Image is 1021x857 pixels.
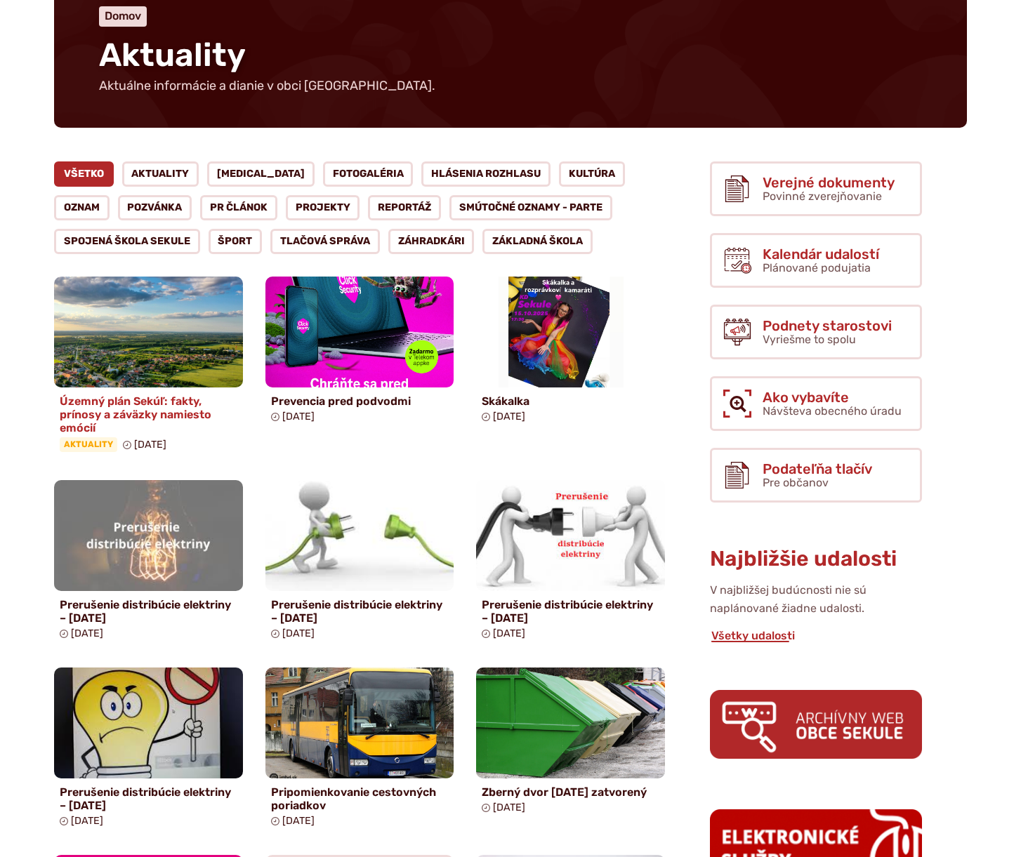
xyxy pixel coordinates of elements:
a: Šport [209,229,263,254]
a: Ako vybavíte Návšteva obecného úradu [710,376,922,431]
span: [DATE] [493,627,525,639]
a: Aktuality [122,161,199,187]
h4: Prerušenie distribúcie elektriny – [DATE] [271,598,449,625]
a: Oznam [54,195,110,220]
span: [DATE] [282,815,315,827]
a: Fotogaléria [323,161,414,187]
span: Aktuality [60,437,117,451]
a: Prerušenie distribúcie elektriny – [DATE] [DATE] [265,480,454,645]
h4: Zberný dvor [DATE] zatvorený [482,785,659,799]
span: Vyriešme to spolu [763,333,856,346]
a: Podnety starostovi Vyriešme to spolu [710,305,922,359]
a: Projekty [286,195,360,220]
a: Pozvánka [118,195,192,220]
h3: Najbližšie udalosti [710,547,922,571]
a: Záhradkári [388,229,475,254]
a: [MEDICAL_DATA] [207,161,315,187]
a: Prerušenie distribúcie elektriny – [DATE] [DATE] [54,667,243,832]
span: Verejné dokumenty [763,175,895,190]
a: Prerušenie distribúcie elektriny – [DATE] [DATE] [476,480,665,645]
a: Prerušenie distribúcie elektriny – [DATE] [DATE] [54,480,243,645]
a: Spojená škola Sekule [54,229,200,254]
h4: Prevencia pred podvodmi [271,394,449,408]
h4: Prerušenie distribúcie elektriny – [DATE] [60,598,237,625]
span: Kalendár udalostí [763,246,879,262]
span: [DATE] [282,627,315,639]
span: [DATE] [282,411,315,423]
a: Domov [105,9,141,22]
a: Verejné dokumenty Povinné zverejňovanie [710,161,922,216]
p: V najbližšej budúcnosti nie sú naplánované žiadne udalosti. [710,581,922,618]
a: Hlásenia rozhlasu [421,161,551,187]
span: Povinné zverejňovanie [763,190,882,203]
a: Reportáž [368,195,441,220]
span: Pre občanov [763,476,829,489]
span: Aktuality [99,36,246,74]
span: Podateľňa tlačív [763,461,872,477]
span: [DATE] [71,627,103,639]
span: [DATE] [71,815,103,827]
span: Podnety starostovi [763,318,892,333]
a: Smútočné oznamy - parte [449,195,612,220]
a: Všetky udalosti [710,629,796,642]
h4: Územný plán Sekúľ: fakty, prínosy a záväzky namiesto emócií [60,394,237,435]
span: [DATE] [493,411,525,423]
span: [DATE] [134,439,166,451]
span: [DATE] [493,802,525,813]
span: Plánované podujatia [763,261,871,274]
a: Základná škola [482,229,593,254]
p: Aktuálne informácie a dianie v obci [GEOGRAPHIC_DATA]. [99,79,436,94]
span: Ako vybavíte [763,390,902,405]
a: PR článok [200,195,277,220]
a: Tlačová správa [270,229,380,254]
a: Prevencia pred podvodmi [DATE] [265,277,454,428]
h4: Prerušenie distribúcie elektriny – [DATE] [60,785,237,812]
a: Podateľňa tlačív Pre občanov [710,448,922,503]
a: Kultúra [559,161,625,187]
a: Skákalka [DATE] [476,277,665,428]
a: Územný plán Sekúľ: fakty, prínosy a záväzky namiesto emócií Aktuality [DATE] [54,277,243,458]
a: Zberný dvor [DATE] zatvorený [DATE] [476,667,665,819]
h4: Pripomienkovanie cestovných poriadkov [271,785,449,812]
h4: Skákalka [482,394,659,408]
a: Všetko [54,161,114,187]
img: archiv.png [710,690,922,758]
a: Kalendár udalostí Plánované podujatia [710,233,922,288]
a: Pripomienkovanie cestovných poriadkov [DATE] [265,667,454,832]
h4: Prerušenie distribúcie elektriny – [DATE] [482,598,659,625]
span: Návšteva obecného úradu [763,404,902,418]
